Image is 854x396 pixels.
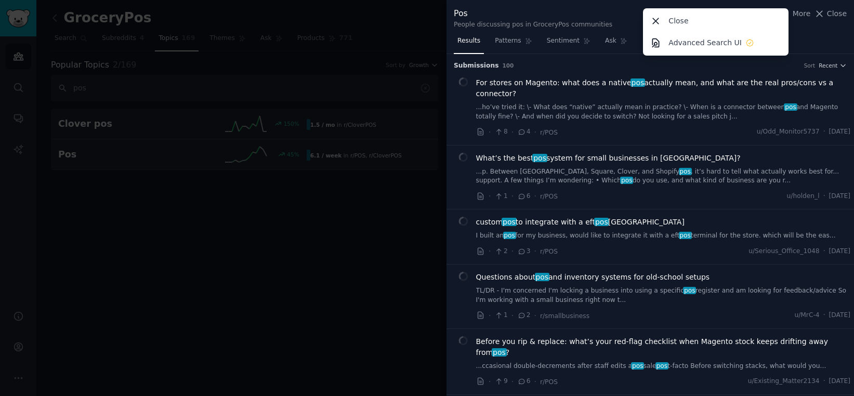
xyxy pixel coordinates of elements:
span: [DATE] [829,127,850,137]
span: pos [630,78,645,87]
a: ...ho’ve tried it: \- What does “native” actually mean in practice? \- When is a connector betwee... [476,103,851,121]
span: 100 [503,62,514,69]
span: · [823,377,825,386]
a: ...p. Between [GEOGRAPHIC_DATA], Square, Clover, and Shopifypos, it’s hard to tell what actually ... [476,167,851,186]
span: 2 [517,311,530,320]
span: · [489,310,491,321]
span: 6 [517,192,530,201]
span: pos [631,362,644,369]
span: pos [502,218,516,226]
div: Sort [804,62,816,69]
span: Close [827,8,847,19]
span: · [511,246,514,257]
p: Close [668,16,688,27]
span: Questions about and inventory systems for old-school setups [476,272,710,283]
span: pos [655,362,668,369]
span: pos [535,273,549,281]
span: · [534,376,536,387]
span: pos [620,177,633,184]
span: · [823,127,825,137]
span: custom to integrate with a eft [GEOGRAPHIC_DATA] [476,217,685,228]
span: What’s the best system for small businesses in [GEOGRAPHIC_DATA]? [476,153,741,164]
a: Sentiment [543,33,594,54]
a: customposto integrate with a eftpos[GEOGRAPHIC_DATA] [476,217,685,228]
span: 3 [517,247,530,256]
span: · [489,127,491,138]
span: · [823,311,825,320]
a: I built anposfor my business, would like to integrate it with a eftposterminal for the store. whi... [476,231,851,241]
span: pos [679,232,692,239]
span: Results [457,36,480,46]
a: Results [454,33,484,54]
span: 4 [517,127,530,137]
span: Sentiment [547,36,580,46]
div: Pos [454,7,612,20]
a: ...ccasional double-decrements after staff edits apossalepost-facto Before switching stacks, what... [476,362,851,371]
span: · [823,192,825,201]
span: 6 [517,377,530,386]
a: Patterns [491,33,535,54]
span: · [489,191,491,202]
span: r/POS [540,248,558,255]
span: pos [492,348,506,357]
span: · [534,310,536,321]
span: [DATE] [829,311,850,320]
span: [DATE] [829,192,850,201]
span: r/POS [540,378,558,386]
span: u/Odd_Monitor5737 [757,127,820,137]
span: 9 [494,377,507,386]
span: · [489,376,491,387]
span: 1 [494,311,507,320]
a: What’s the bestpossystem for small businesses in [GEOGRAPHIC_DATA]? [476,153,741,164]
div: People discussing pos in GroceryPos communities [454,20,612,30]
span: [DATE] [829,377,850,386]
span: More [793,8,811,19]
span: 1 [494,192,507,201]
a: Questions aboutposand inventory systems for old-school setups [476,272,710,283]
span: pos [503,232,516,239]
span: pos [594,218,609,226]
span: 8 [494,127,507,137]
span: pos [784,103,797,111]
a: For stores on Magento: what does a nativeposactually mean, and what are the real pros/cons vs a c... [476,77,851,99]
a: TL/DR - I'm concerned I'm locking a business into using a specificposregister and am looking for ... [476,286,851,305]
span: · [534,246,536,257]
button: Close [814,8,847,19]
span: u/holden_l [786,192,819,201]
span: For stores on Magento: what does a native actually mean, and what are the real pros/cons vs a con... [476,77,851,99]
span: · [511,127,514,138]
span: r/POS [540,193,558,200]
span: [DATE] [829,247,850,256]
span: 2 [494,247,507,256]
span: · [511,310,514,321]
button: More [782,8,811,19]
button: Recent [819,62,847,69]
span: · [489,246,491,257]
span: r/POS [540,129,558,136]
span: Patterns [495,36,521,46]
span: · [511,191,514,202]
a: Advanced Search UI [645,32,787,54]
a: Before you rip & replace: what’s your red-flag checklist when Magento stock keeps drifting away f... [476,336,851,358]
span: Ask [605,36,616,46]
span: Submission s [454,61,499,71]
span: Recent [819,62,837,69]
a: Ask [601,33,631,54]
span: r/smallbusiness [540,312,589,320]
p: Advanced Search UI [668,37,742,48]
span: u/Serious_Office_1048 [748,247,819,256]
span: u/MrC-4 [794,311,819,320]
span: · [534,191,536,202]
span: pos [532,154,547,162]
span: pos [683,287,696,294]
span: pos [679,168,692,175]
span: · [534,127,536,138]
span: u/Existing_Matter2134 [748,377,820,386]
span: · [511,376,514,387]
span: · [823,247,825,256]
